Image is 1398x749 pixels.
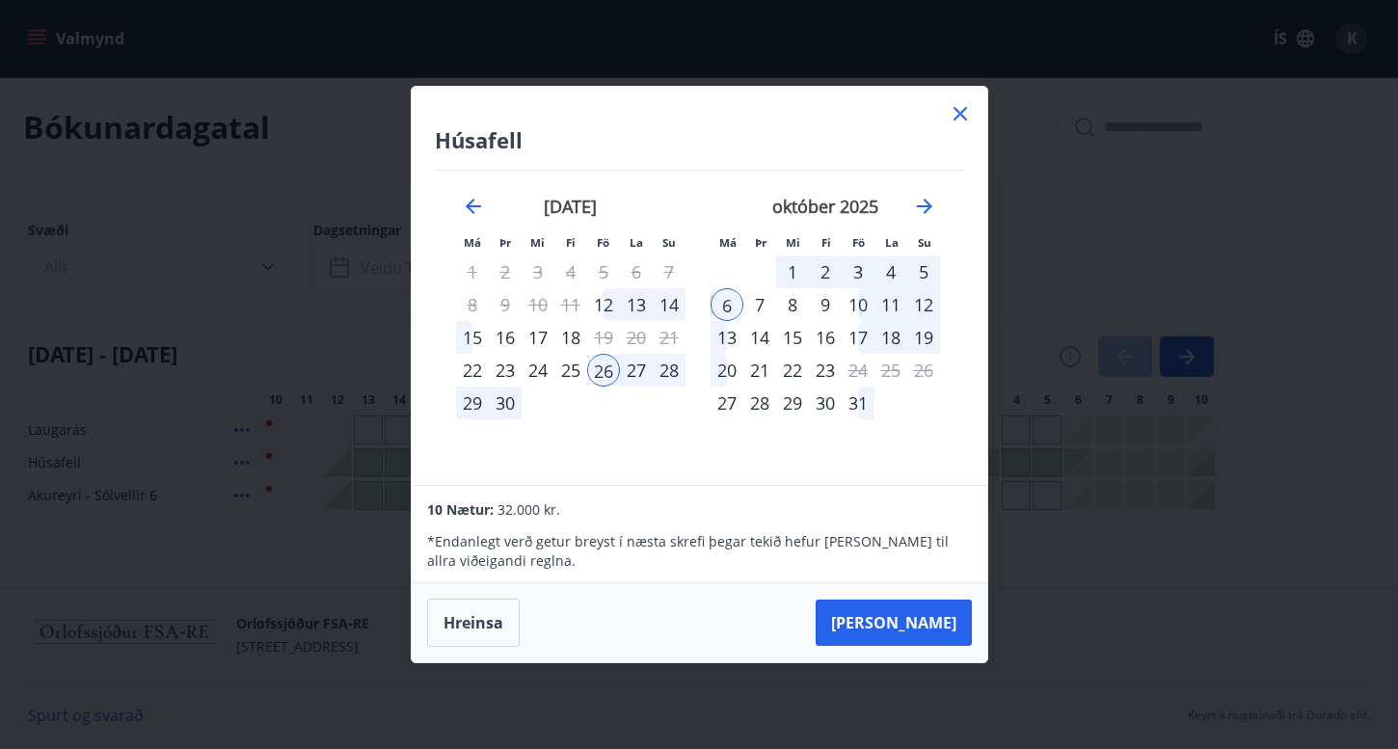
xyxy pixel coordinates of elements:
[842,321,874,354] div: 17
[653,321,686,354] td: Not available. sunnudagur, 21. september 2025
[907,321,940,354] div: 19
[885,235,899,250] small: La
[620,288,653,321] td: Choose laugardagur, 13. september 2025 as your check-in date. It’s available.
[809,354,842,387] div: 23
[489,255,522,288] td: Not available. þriðjudagur, 2. september 2025
[842,354,874,387] div: Aðeins útritun í boði
[587,321,620,354] td: Choose föstudagur, 19. september 2025 as your check-in date. It’s available.
[544,195,597,218] strong: [DATE]
[620,288,653,321] div: 13
[743,387,776,419] td: Choose þriðjudagur, 28. október 2025 as your check-in date. It’s available.
[630,235,643,250] small: La
[456,354,489,387] div: Aðeins innritun í boði
[719,235,737,250] small: Má
[842,387,874,419] div: 31
[743,354,776,387] td: Choose þriðjudagur, 21. október 2025 as your check-in date. It’s available.
[427,500,494,519] span: 10 Nætur:
[620,255,653,288] td: Not available. laugardagur, 6. september 2025
[816,600,972,646] button: [PERSON_NAME]
[743,288,776,321] td: Choose þriðjudagur, 7. október 2025 as your check-in date. It’s available.
[743,321,776,354] td: Choose þriðjudagur, 14. október 2025 as your check-in date. It’s available.
[907,354,940,387] td: Not available. sunnudagur, 26. október 2025
[522,354,554,387] td: Choose miðvikudagur, 24. september 2025 as your check-in date. It’s available.
[776,288,809,321] td: Choose miðvikudagur, 8. október 2025 as your check-in date. It’s available.
[456,288,489,321] td: Not available. mánudagur, 8. september 2025
[809,387,842,419] div: 30
[874,288,907,321] td: Choose laugardagur, 11. október 2025 as your check-in date. It’s available.
[772,195,878,218] strong: október 2025
[489,354,522,387] div: 23
[587,321,620,354] div: Aðeins útritun í boði
[587,288,620,321] td: Choose föstudagur, 12. september 2025 as your check-in date. It’s available.
[456,321,489,354] td: Choose mánudagur, 15. september 2025 as your check-in date. It’s available.
[566,235,576,250] small: Fi
[755,235,766,250] small: Þr
[489,354,522,387] td: Choose þriðjudagur, 23. september 2025 as your check-in date. It’s available.
[809,255,842,288] td: Selected. fimmtudagur, 2. október 2025
[913,195,936,218] div: Move forward to switch to the next month.
[620,321,653,354] td: Not available. laugardagur, 20. september 2025
[907,255,940,288] td: Selected. sunnudagur, 5. október 2025
[711,288,743,321] div: 6
[711,321,743,354] td: Choose mánudagur, 13. október 2025 as your check-in date. It’s available.
[809,321,842,354] div: 16
[456,255,489,288] td: Not available. mánudagur, 1. september 2025
[489,321,522,354] div: 16
[587,288,620,321] div: Aðeins innritun í boði
[653,354,686,387] td: Selected. sunnudagur, 28. september 2025
[874,288,907,321] div: 11
[554,321,587,354] td: Choose fimmtudagur, 18. september 2025 as your check-in date. It’s available.
[874,255,907,288] td: Selected. laugardagur, 4. október 2025
[435,125,964,154] h4: Húsafell
[620,354,653,387] td: Selected. laugardagur, 27. september 2025
[874,321,907,354] div: 18
[462,195,485,218] div: Move backward to switch to the previous month.
[809,255,842,288] div: 2
[809,387,842,419] td: Choose fimmtudagur, 30. október 2025 as your check-in date. It’s available.
[497,500,560,519] span: 32.000 kr.
[874,321,907,354] td: Choose laugardagur, 18. október 2025 as your check-in date. It’s available.
[489,321,522,354] td: Choose þriðjudagur, 16. september 2025 as your check-in date. It’s available.
[522,321,554,354] td: Choose miðvikudagur, 17. september 2025 as your check-in date. It’s available.
[499,235,511,250] small: Þr
[587,354,620,387] td: Selected as start date. föstudagur, 26. september 2025
[776,255,809,288] td: Selected. miðvikudagur, 1. október 2025
[776,354,809,387] div: 22
[456,387,489,419] td: Selected. mánudagur, 29. september 2025
[711,354,743,387] td: Choose mánudagur, 20. október 2025 as your check-in date. It’s available.
[435,171,964,462] div: Calendar
[620,354,653,387] div: 27
[464,235,481,250] small: Má
[743,288,776,321] div: 7
[554,354,587,387] div: 25
[456,354,489,387] td: Choose mánudagur, 22. september 2025 as your check-in date. It’s available.
[809,354,842,387] td: Choose fimmtudagur, 23. október 2025 as your check-in date. It’s available.
[842,288,874,321] td: Choose föstudagur, 10. október 2025 as your check-in date. It’s available.
[809,288,842,321] div: 9
[786,235,800,250] small: Mi
[554,321,587,354] div: 18
[489,387,522,419] div: 30
[456,387,489,419] div: 29
[522,321,554,354] div: 17
[776,321,809,354] td: Choose miðvikudagur, 15. október 2025 as your check-in date. It’s available.
[743,387,776,419] div: 28
[530,235,545,250] small: Mi
[522,354,554,387] div: 24
[809,288,842,321] td: Choose fimmtudagur, 9. október 2025 as your check-in date. It’s available.
[597,235,609,250] small: Fö
[711,288,743,321] td: Selected as end date. mánudagur, 6. október 2025
[522,255,554,288] td: Not available. miðvikudagur, 3. september 2025
[711,354,743,387] div: 20
[653,288,686,321] td: Choose sunnudagur, 14. september 2025 as your check-in date. It’s available.
[489,288,522,321] td: Not available. þriðjudagur, 9. september 2025
[852,235,865,250] small: Fö
[653,354,686,387] div: 28
[587,255,620,288] td: Not available. föstudagur, 5. september 2025
[554,255,587,288] td: Not available. fimmtudagur, 4. september 2025
[653,255,686,288] td: Not available. sunnudagur, 7. september 2025
[776,321,809,354] div: 15
[554,354,587,387] td: Choose fimmtudagur, 25. september 2025 as your check-in date. It’s available.
[711,321,743,354] div: 13
[776,354,809,387] td: Choose miðvikudagur, 22. október 2025 as your check-in date. It’s available.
